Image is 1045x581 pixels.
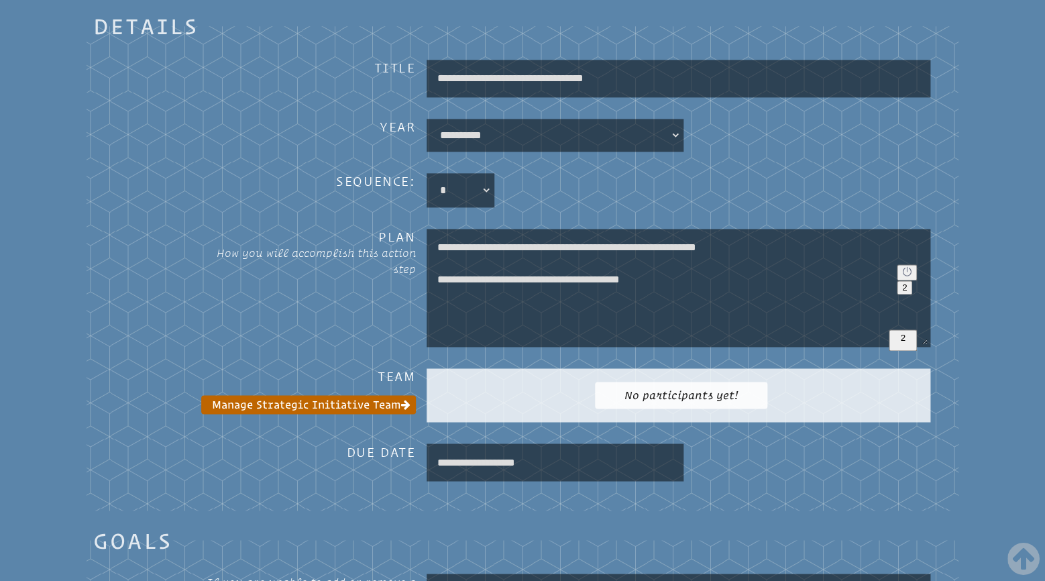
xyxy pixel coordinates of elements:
h3: Year [201,119,416,135]
h3: Plan [201,229,416,245]
h3: Title [201,60,416,76]
a: Manage Strategic Initiative Team [201,395,416,414]
h3: Team [201,368,416,384]
p: No participants yet! [595,382,767,409]
p: How you will accomplish this action step [201,245,416,277]
textarea: To enrich screen reader interactions, please activate Accessibility in Grammarly extension settings [429,231,928,344]
legend: Goals [93,532,172,548]
h3: Sequence: [201,173,416,189]
select: steps_sequence [429,176,492,205]
h3: Due Date [201,443,416,460]
legend: Details [93,18,199,34]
